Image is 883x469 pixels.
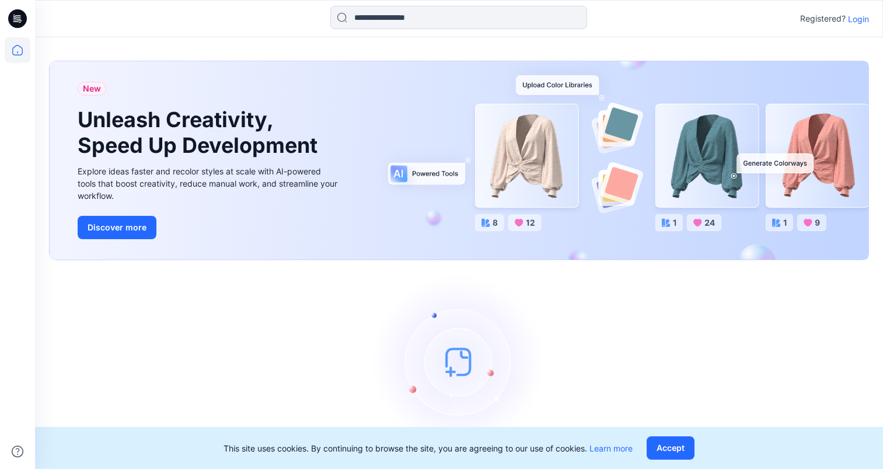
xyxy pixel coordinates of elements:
[224,442,633,454] p: This site uses cookies. By continuing to browse the site, you are agreeing to our use of cookies.
[800,12,846,26] p: Registered?
[589,443,633,453] a: Learn more
[78,107,323,157] h1: Unleash Creativity, Speed Up Development
[848,13,869,25] p: Login
[78,216,340,239] a: Discover more
[372,274,547,449] img: empty-state-image.svg
[78,165,340,202] div: Explore ideas faster and recolor styles at scale with AI-powered tools that boost creativity, red...
[83,82,101,96] span: New
[78,216,156,239] button: Discover more
[647,436,694,460] button: Accept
